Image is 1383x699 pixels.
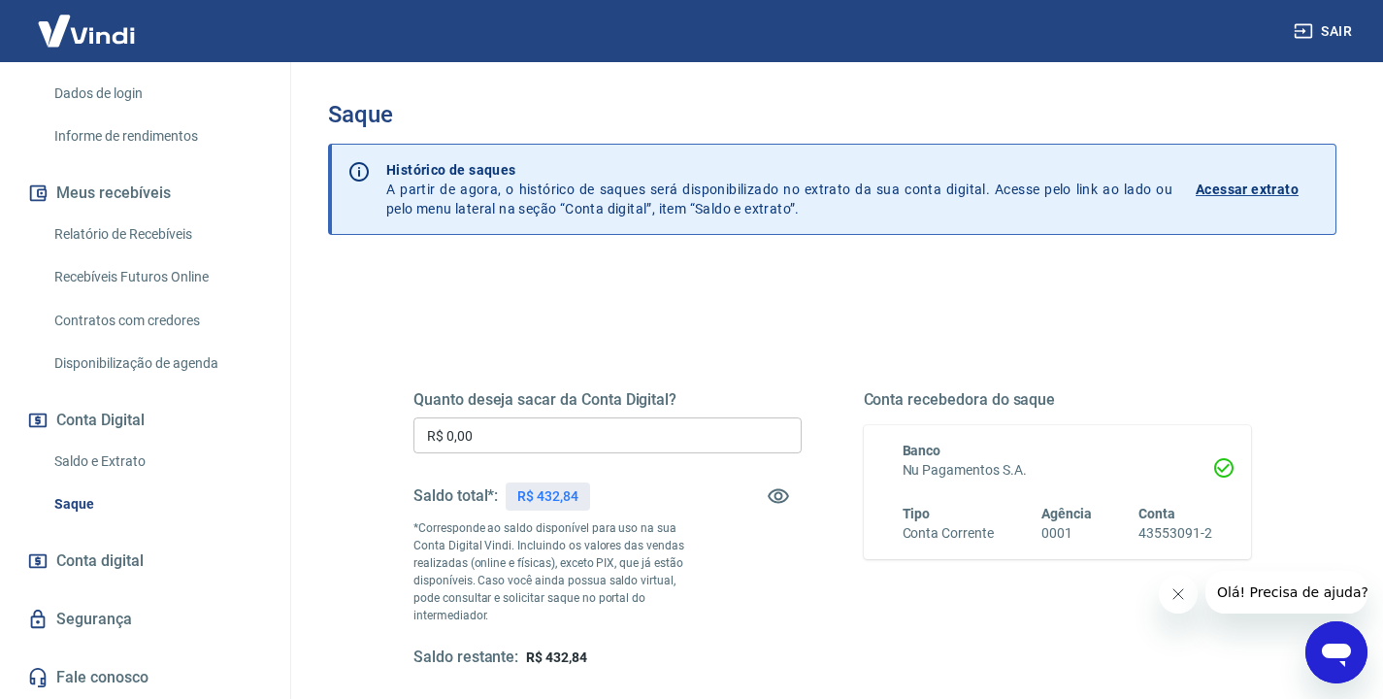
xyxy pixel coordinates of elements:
h6: 0001 [1041,523,1092,544]
h5: Conta recebedora do saque [864,390,1252,410]
p: R$ 432,84 [517,486,578,507]
a: Segurança [23,598,267,641]
a: Conta digital [23,540,267,582]
a: Relatório de Recebíveis [47,215,267,254]
a: Disponibilização de agenda [47,344,267,383]
span: Conta digital [56,548,144,575]
iframe: Fechar mensagem [1159,575,1198,614]
span: Tipo [903,506,931,521]
h6: Nu Pagamentos S.A. [903,460,1213,481]
span: Agência [1041,506,1092,521]
a: Dados de login [47,74,267,114]
a: Acessar extrato [1196,160,1320,218]
span: Conta [1138,506,1175,521]
span: Olá! Precisa de ajuda? [12,14,163,29]
h6: Conta Corrente [903,523,994,544]
a: Fale conosco [23,656,267,699]
p: Histórico de saques [386,160,1172,180]
button: Conta Digital [23,399,267,442]
button: Meus recebíveis [23,172,267,215]
a: Saque [47,484,267,524]
h5: Saldo restante: [413,648,518,668]
h5: Quanto deseja sacar da Conta Digital? [413,390,802,410]
h5: Saldo total*: [413,486,498,506]
iframe: Mensagem da empresa [1205,571,1367,614]
p: Acessar extrato [1196,180,1299,199]
iframe: Botão para abrir a janela de mensagens [1305,621,1367,683]
a: Saldo e Extrato [47,442,267,482]
a: Contratos com credores [47,301,267,341]
span: Banco [903,443,941,458]
button: Sair [1290,14,1360,50]
a: Recebíveis Futuros Online [47,257,267,297]
p: *Corresponde ao saldo disponível para uso na sua Conta Digital Vindi. Incluindo os valores das ve... [413,519,705,624]
a: Informe de rendimentos [47,116,267,156]
h3: Saque [328,101,1336,128]
img: Vindi [23,1,149,60]
span: R$ 432,84 [526,649,587,665]
p: A partir de agora, o histórico de saques será disponibilizado no extrato da sua conta digital. Ac... [386,160,1172,218]
h6: 43553091-2 [1138,523,1212,544]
